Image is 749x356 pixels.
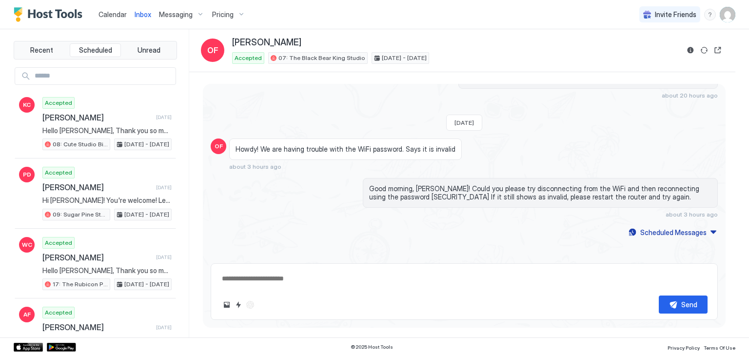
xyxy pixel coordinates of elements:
span: Accepted [45,99,72,107]
span: Accepted [45,238,72,247]
span: Hi [PERSON_NAME]! You're welcome! Let us know if you need anything else 😊 [42,196,172,205]
span: [DATE] - [DATE] [382,54,427,62]
span: Accepted [45,168,72,177]
span: [DATE] [156,114,172,120]
input: Input Field [31,68,176,84]
span: Privacy Policy [668,345,700,351]
span: [PERSON_NAME] [42,322,152,332]
span: Inbox [135,10,151,19]
span: Hello [PERSON_NAME], Thank you so much for your booking! We'll send the check-in instructions on ... [42,126,172,135]
a: Calendar [99,9,127,20]
span: [DATE] [156,254,172,260]
span: WC [22,240,32,249]
span: Recent [30,46,53,55]
button: Upload image [221,299,233,311]
span: Hi there! I will be coming up for work tonight. You have spoke to my company’s executive assistan... [42,336,172,345]
button: Scheduled Messages [627,226,718,239]
span: [PERSON_NAME] [42,253,152,262]
button: Quick reply [233,299,244,311]
span: [DATE] - [DATE] [124,140,169,149]
span: 17: The Rubicon Pet Friendly Studio [53,280,108,289]
span: Accepted [45,308,72,317]
button: Sync reservation [698,44,710,56]
button: Recent [16,43,68,57]
button: Reservation information [685,44,696,56]
span: 09: Sugar Pine Studio at [GEOGRAPHIC_DATA] [53,210,108,219]
span: [DATE] - [DATE] [124,210,169,219]
button: Open reservation [712,44,724,56]
span: [DATE] [156,184,172,191]
span: Unread [138,46,160,55]
span: AF [23,310,31,319]
a: Privacy Policy [668,342,700,352]
span: Terms Of Use [704,345,735,351]
span: Invite Friends [655,10,696,19]
div: Send [681,299,697,310]
span: [PERSON_NAME] [42,182,152,192]
span: OF [207,44,218,56]
span: about 3 hours ago [229,163,281,170]
div: tab-group [14,41,177,59]
span: Good morning, [PERSON_NAME]! Could you please try disconnecting from the WiFi and then reconnecti... [369,184,711,201]
span: KC [23,100,31,109]
a: Google Play Store [47,343,76,352]
span: PD [23,170,31,179]
span: Messaging [159,10,193,19]
span: [PERSON_NAME] [42,113,152,122]
span: 07: The Black Bear King Studio [278,54,365,62]
a: Terms Of Use [704,342,735,352]
span: Accepted [235,54,262,62]
button: Scheduled [70,43,121,57]
span: [PERSON_NAME] [232,37,301,48]
span: OF [215,142,223,151]
button: Send [659,296,708,314]
span: Hello [PERSON_NAME], Thank you so much for your booking! We'll send the check-in instructions [DA... [42,266,172,275]
div: Scheduled Messages [640,227,707,237]
span: [DATE] - [DATE] [124,280,169,289]
div: menu [704,9,716,20]
span: Pricing [212,10,234,19]
span: [DATE] [454,119,474,126]
a: App Store [14,343,43,352]
span: about 20 hours ago [662,92,718,99]
div: User profile [720,7,735,22]
a: Host Tools Logo [14,7,87,22]
button: Unread [123,43,175,57]
span: [DATE] [156,324,172,331]
span: © 2025 Host Tools [351,344,393,350]
span: 08: Cute Studio Bike to Beach [53,140,108,149]
span: Howdy! We are having trouble with the WiFi password. Says it is invalid [236,145,455,154]
a: Inbox [135,9,151,20]
span: Calendar [99,10,127,19]
span: Scheduled [79,46,112,55]
span: about 3 hours ago [666,211,718,218]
